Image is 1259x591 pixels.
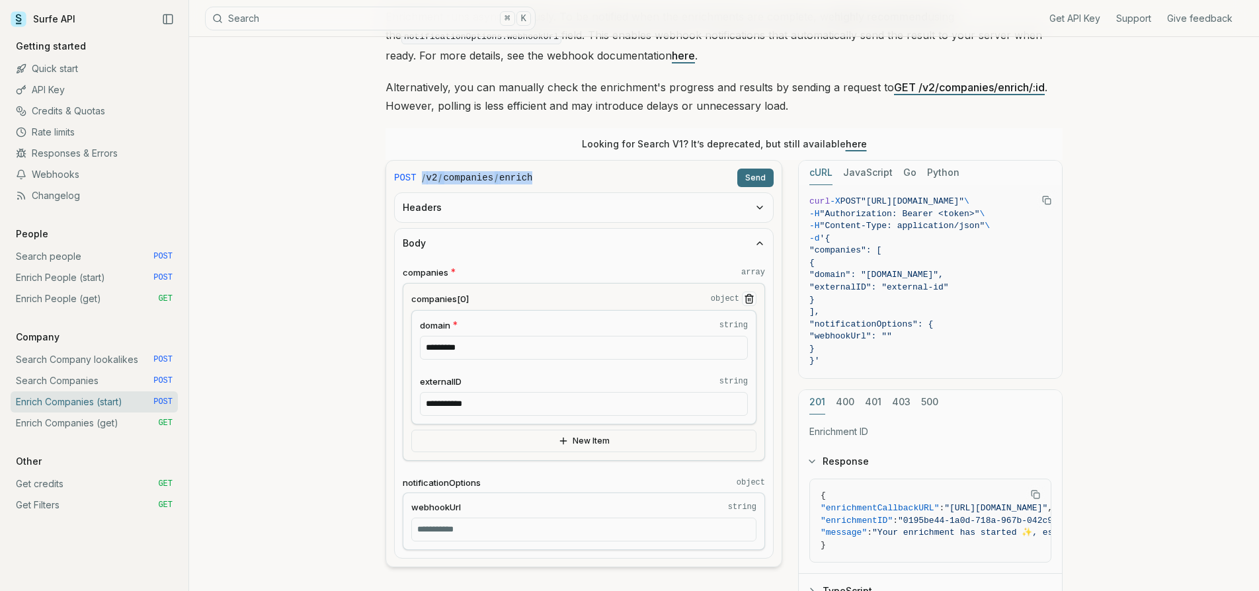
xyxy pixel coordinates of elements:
[809,196,830,206] span: curl
[158,479,173,489] span: GET
[809,425,1051,438] p: Enrichment ID
[411,501,461,514] span: webhookUrl
[153,272,173,283] span: POST
[205,7,536,30] button: Search⌘K
[11,9,75,29] a: Surfe API
[500,11,514,26] kbd: ⌘
[872,528,1182,537] span: "Your enrichment has started ✨, estimated time: 2 seconds."
[809,344,815,354] span: }
[158,418,173,428] span: GET
[843,161,893,185] button: JavaScript
[821,540,826,550] span: }
[809,356,820,366] span: }'
[11,413,178,434] a: Enrich Companies (get) GET
[809,331,892,341] span: "webhookUrl": ""
[893,516,898,526] span: :
[809,245,881,255] span: "companies": [
[809,270,944,280] span: "domain": "[DOMAIN_NAME]",
[11,494,178,516] a: Get Filters GET
[830,196,840,206] span: -X
[719,376,748,387] code: string
[719,320,748,331] code: string
[821,528,867,537] span: "message"
[438,171,442,184] span: /
[820,209,980,219] span: "Authorization: Bearer <token>"
[11,267,178,288] a: Enrich People (start) POST
[846,138,867,149] a: here
[799,479,1062,573] div: Response
[892,390,911,414] button: 403
[672,49,695,62] a: here
[582,138,867,151] p: Looking for Search V1? It’s deprecated, but still available
[403,266,448,279] span: companies
[11,370,178,391] a: Search Companies POST
[728,502,756,512] code: string
[809,390,825,414] button: 201
[11,331,65,344] p: Company
[395,193,773,222] button: Headers
[11,473,178,494] a: Get credits GET
[411,430,756,452] button: New Item
[821,503,939,513] span: "enrichmentCallbackURL"
[11,246,178,267] a: Search people POST
[495,171,498,184] span: /
[944,503,1047,513] span: "[URL][DOMAIN_NAME]"
[809,307,820,317] span: ],
[1049,12,1100,25] a: Get API Key
[821,516,893,526] span: "enrichmentID"
[840,196,861,206] span: POST
[1047,503,1053,513] span: ,
[403,477,481,489] span: notificationOptions
[809,233,820,243] span: -d
[516,11,531,26] kbd: K
[809,209,820,219] span: -H
[411,293,469,305] span: companies[0]
[867,528,872,537] span: :
[158,500,173,510] span: GET
[158,294,173,304] span: GET
[809,319,933,329] span: "notificationOptions": {
[821,491,826,500] span: {
[894,81,1045,94] a: GET /v2/companies/enrich/:id
[737,477,765,488] code: object
[11,100,178,122] a: Credits & Quotas
[836,390,854,414] button: 400
[11,164,178,185] a: Webhooks
[395,229,773,258] button: Body
[809,221,820,231] span: -H
[158,9,178,29] button: Collapse Sidebar
[921,390,938,414] button: 500
[499,171,532,184] code: enrich
[799,444,1062,479] button: Response
[394,171,417,184] span: POST
[742,292,756,306] button: Remove Item
[11,349,178,370] a: Search Company lookalikes POST
[443,171,493,184] code: companies
[11,79,178,100] a: API Key
[11,122,178,143] a: Rate limits
[985,221,990,231] span: \
[153,397,173,407] span: POST
[11,227,54,241] p: People
[422,171,425,184] span: /
[809,161,833,185] button: cURL
[386,78,1063,115] p: Alternatively, you can manually check the enrichment's progress and results by sending a request ...
[1116,12,1151,25] a: Support
[153,354,173,365] span: POST
[11,288,178,309] a: Enrich People (get) GET
[1167,12,1233,25] a: Give feedback
[11,185,178,206] a: Changelog
[711,294,739,304] code: object
[939,503,944,513] span: :
[420,375,462,388] span: externalID
[979,209,985,219] span: \
[153,375,173,386] span: POST
[11,391,178,413] a: Enrich Companies (start) POST
[153,251,173,262] span: POST
[11,455,47,468] p: Other
[898,516,1094,526] span: "0195be44-1a0d-718a-967b-042c9d17ffd7"
[1026,485,1045,504] button: Copy Text
[426,171,438,184] code: v2
[11,58,178,79] a: Quick start
[11,40,91,53] p: Getting started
